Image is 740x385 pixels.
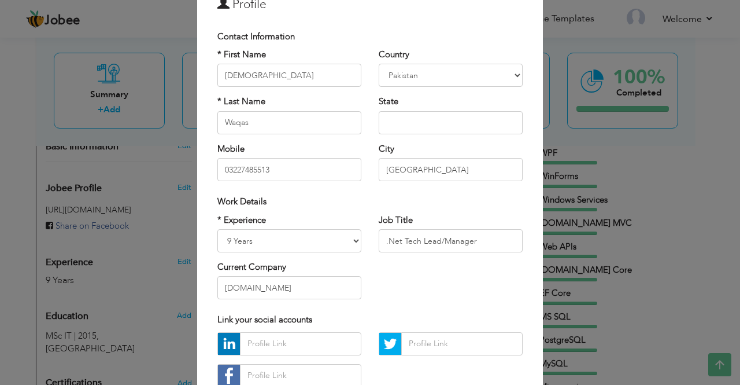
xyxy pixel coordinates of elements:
span: Contact Information [217,31,295,42]
label: State [379,96,398,108]
img: Twitter [379,333,401,355]
label: * Experience [217,214,266,226]
input: Profile Link [240,332,361,355]
span: Work Details [217,196,267,207]
label: City [379,143,394,155]
label: * Last Name [217,96,265,108]
label: Mobile [217,143,245,155]
input: Profile Link [401,332,523,355]
label: Job Title [379,214,413,226]
label: * First Name [217,49,266,61]
label: Current Company [217,261,286,273]
span: Link your social accounts [217,314,312,325]
label: Country [379,49,409,61]
img: linkedin [218,333,240,355]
